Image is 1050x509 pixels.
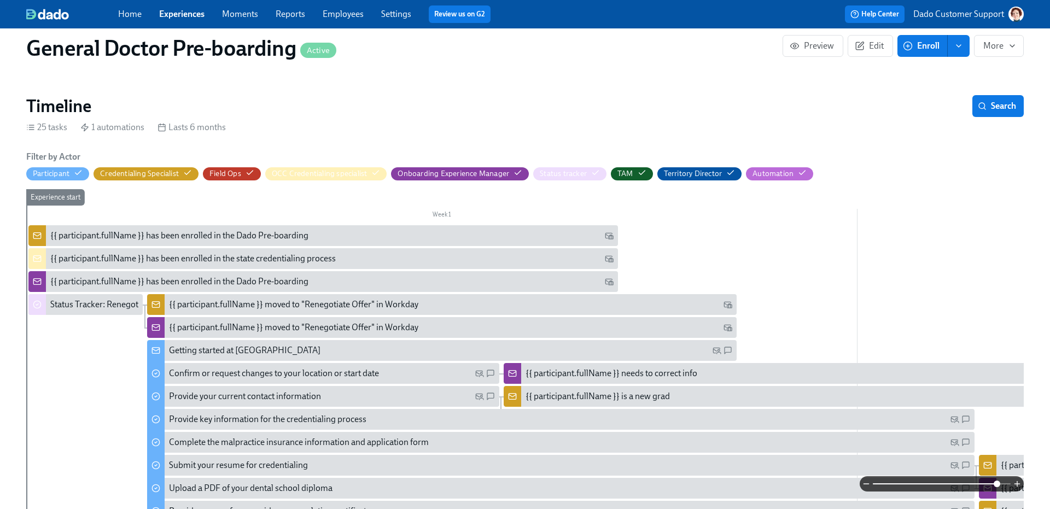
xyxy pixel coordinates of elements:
button: Status tracker [533,167,606,180]
img: AATXAJw-nxTkv1ws5kLOi-TQIsf862R-bs_0p3UQSuGH=s96-c [1008,7,1024,22]
svg: Work Email [724,323,732,332]
div: Confirm or request changes to your location or start date [169,367,379,379]
div: {{ participant.fullName }} needs to correct info [526,367,697,379]
div: Complete the malpractice insurance information and application form [147,432,974,453]
h2: Timeline [26,95,91,117]
div: {{ participant.fullName }} moved to "Renegotiate Offer" in Workday [169,321,418,334]
button: Territory Director [657,167,742,180]
div: {{ participant.fullName }} has been enrolled in the Dado Pre-boarding [50,230,308,242]
div: Complete the malpractice insurance information and application form [169,436,429,448]
div: Hide Credentialing Specialist [100,168,179,179]
div: Submit your resume for credentialing [147,455,974,476]
div: Provide your current contact information [147,386,499,407]
div: {{ participant.fullName }} is a new grad [526,390,670,402]
img: dado [26,9,69,20]
button: Credentialing Specialist [94,167,199,180]
div: {{ participant.fullName }} has been enrolled in the Dado Pre-boarding [50,276,308,288]
div: Submit your resume for credentialing [169,459,308,471]
div: {{ participant.fullName }} moved to "Renegotiate Offer" in Workday [169,299,418,311]
div: Status Tracker: Renegotiate Offer [28,294,143,315]
span: Preview [792,40,834,51]
svg: Work Email [724,300,732,309]
div: Hide Field Ops [209,168,241,179]
div: Hide Participant [33,168,69,179]
svg: Personal Email [950,438,959,447]
button: OCC Credentialing specialist [265,167,387,180]
div: Provide your current contact information [169,390,321,402]
svg: SMS [961,438,970,447]
svg: Personal Email [713,346,721,355]
div: {{ participant.fullName }} has been enrolled in the state credentialing process [28,248,618,269]
svg: Work Email [605,277,614,286]
div: Hide OCC Credentialing specialist [272,168,367,179]
div: Hide Automation [752,168,794,179]
a: Experiences [159,9,205,19]
a: Review us on G2 [434,9,485,20]
svg: Work Email [605,254,614,263]
a: dado [26,9,118,20]
button: Field Ops [203,167,261,180]
a: Home [118,9,142,19]
div: 25 tasks [26,121,67,133]
button: Review us on G2 [429,5,491,23]
div: Status Tracker: Renegotiate Offer [50,299,173,311]
div: Hide TAM [617,168,633,179]
div: {{ participant.fullName }} has been enrolled in the Dado Pre-boarding [28,271,618,292]
button: Help Center [845,5,905,23]
div: {{ participant.fullName }} has been enrolled in the state credentialing process [50,253,336,265]
span: More [983,40,1014,51]
button: TAM [611,167,653,180]
button: Search [972,95,1024,117]
svg: SMS [486,369,495,378]
span: Enroll [905,40,940,51]
div: Provide key information for the credentialing process [169,413,366,425]
a: Settings [381,9,411,19]
div: Hide Territory Director [664,168,722,179]
svg: SMS [961,415,970,424]
div: Getting started at [GEOGRAPHIC_DATA] [169,344,320,356]
svg: Personal Email [950,415,959,424]
button: Dado Customer Support [913,7,1024,22]
h1: General Doctor Pre-boarding [26,35,336,61]
svg: Personal Email [475,392,484,401]
div: {{ participant.fullName }} moved to "Renegotiate Offer" in Workday [147,294,737,315]
a: Reports [276,9,305,19]
div: Hide Onboarding Experience Manager [398,168,509,179]
svg: SMS [486,392,495,401]
p: Dado Customer Support [913,8,1004,20]
svg: Work Email [605,231,614,240]
a: Moments [222,9,258,19]
a: Employees [323,9,364,19]
svg: SMS [961,461,970,470]
button: Enroll [897,35,948,57]
span: Edit [857,40,884,51]
svg: Personal Email [475,369,484,378]
button: Edit [848,35,893,57]
svg: SMS [724,346,732,355]
button: Preview [783,35,843,57]
div: Lasts 6 months [157,121,226,133]
button: Automation [746,167,813,180]
button: More [974,35,1024,57]
div: 1 automations [80,121,144,133]
span: Active [300,46,336,55]
div: {{ participant.fullName }} has been enrolled in the Dado Pre-boarding [28,225,618,246]
span: Search [980,101,1016,112]
div: Experience start [26,189,85,206]
div: Getting started at [GEOGRAPHIC_DATA] [147,340,737,361]
span: Help Center [850,9,899,20]
button: enroll [948,35,970,57]
div: Week 1 [26,209,857,223]
svg: Personal Email [950,461,959,470]
div: Confirm or request changes to your location or start date [147,363,499,384]
div: {{ participant.fullName }} moved to "Renegotiate Offer" in Workday [147,317,737,338]
div: Hide Status tracker [540,168,587,179]
h6: Filter by Actor [26,151,80,163]
div: Provide key information for the credentialing process [147,409,974,430]
button: Participant [26,167,89,180]
button: Onboarding Experience Manager [391,167,529,180]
